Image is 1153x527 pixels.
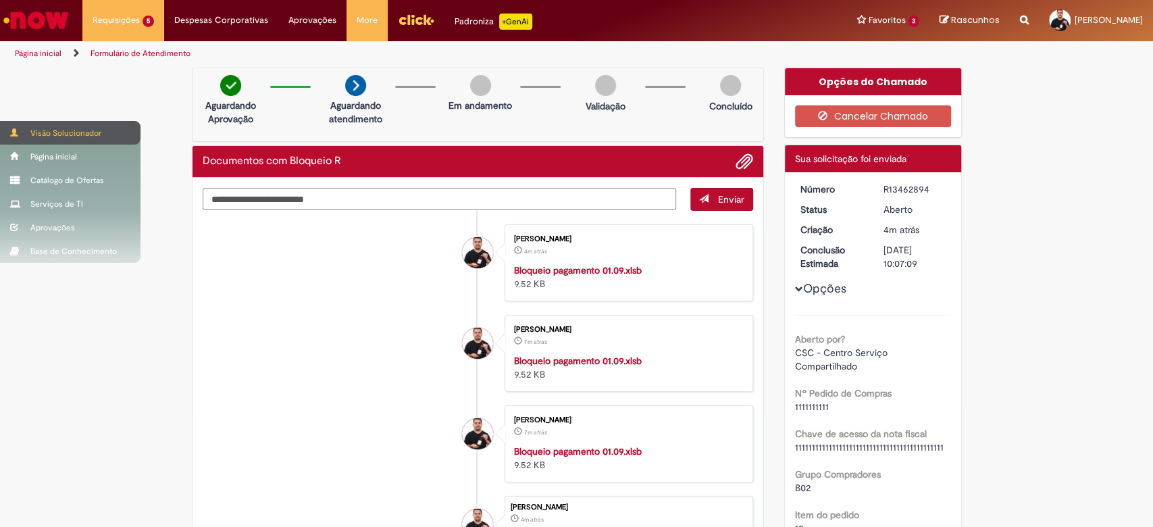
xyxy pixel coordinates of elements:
[455,14,532,30] div: Padroniza
[795,105,951,127] button: Cancelar Chamado
[795,333,845,345] b: Aberto por?
[795,387,892,399] b: Nº Pedido de Compras
[521,516,544,524] span: 4m atrás
[462,237,493,268] div: Renato Aparecido De Assis Barbosa De Oliveira
[220,75,241,96] img: check-circle-green.png
[883,243,946,270] div: [DATE] 10:07:09
[718,193,744,205] span: Enviar
[203,155,341,168] h2: Documentos com Bloqueio R Histórico de tíquete
[908,16,919,27] span: 3
[398,9,434,30] img: click_logo_yellow_360x200.png
[514,235,739,243] div: [PERSON_NAME]
[143,16,154,27] span: 5
[524,247,547,255] time: 29/08/2025 15:07:03
[514,445,739,472] div: 9.52 KB
[524,338,547,346] span: 7m atrás
[736,153,753,170] button: Adicionar anexos
[514,354,739,381] div: 9.52 KB
[951,14,1000,26] span: Rascunhos
[462,328,493,359] div: Renato Aparecido De Assis Barbosa De Oliveira
[720,75,741,96] img: img-circle-grey.png
[514,416,739,424] div: [PERSON_NAME]
[10,41,759,66] ul: Trilhas de página
[15,48,61,59] a: Página inicial
[514,264,642,276] a: Bloqueio pagamento 01.09.xlsb
[449,99,512,112] p: Em andamento
[790,223,873,236] dt: Criação
[795,153,906,165] span: Sua solicitação foi enviada
[785,68,961,95] div: Opções do Chamado
[524,428,547,436] time: 29/08/2025 15:04:25
[357,14,378,27] span: More
[709,99,752,113] p: Concluído
[524,338,547,346] time: 29/08/2025 15:04:29
[586,99,625,113] p: Validação
[790,182,873,196] dt: Número
[1075,14,1143,26] span: [PERSON_NAME]
[524,247,547,255] span: 4m atrás
[795,482,811,494] span: B02
[514,326,739,334] div: [PERSON_NAME]
[198,99,263,126] p: Aguardando Aprovação
[883,224,919,236] time: 29/08/2025 15:07:05
[323,99,388,126] p: Aguardando atendimento
[940,14,1000,27] a: Rascunhos
[203,188,677,211] textarea: Digite sua mensagem aqui...
[795,441,944,453] span: 11111111111111111111111111111111111111111111
[883,224,919,236] span: 4m atrás
[690,188,753,211] button: Enviar
[883,203,946,216] div: Aberto
[790,243,873,270] dt: Conclusão Estimada
[868,14,905,27] span: Favoritos
[790,203,873,216] dt: Status
[91,48,190,59] a: Formulário de Atendimento
[514,355,642,367] a: Bloqueio pagamento 01.09.xlsb
[795,347,890,372] span: CSC - Centro Serviço Compartilhado
[595,75,616,96] img: img-circle-grey.png
[795,468,881,480] b: Grupo Compradores
[174,14,268,27] span: Despesas Corporativas
[345,75,366,96] img: arrow-next.png
[470,75,491,96] img: img-circle-grey.png
[93,14,140,27] span: Requisições
[288,14,336,27] span: Aprovações
[795,509,859,521] b: Item do pedido
[795,428,927,440] b: Chave de acesso da nota fiscal
[462,418,493,449] div: Renato Aparecido De Assis Barbosa De Oliveira
[514,445,642,457] a: Bloqueio pagamento 01.09.xlsb
[883,182,946,196] div: R13462894
[511,503,746,511] div: [PERSON_NAME]
[1,7,71,34] img: ServiceNow
[883,223,946,236] div: 29/08/2025 15:07:05
[524,428,547,436] span: 7m atrás
[521,516,544,524] time: 29/08/2025 15:07:05
[795,401,829,413] span: 1111111111
[499,14,532,30] p: +GenAi
[514,263,739,291] div: 9.52 KB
